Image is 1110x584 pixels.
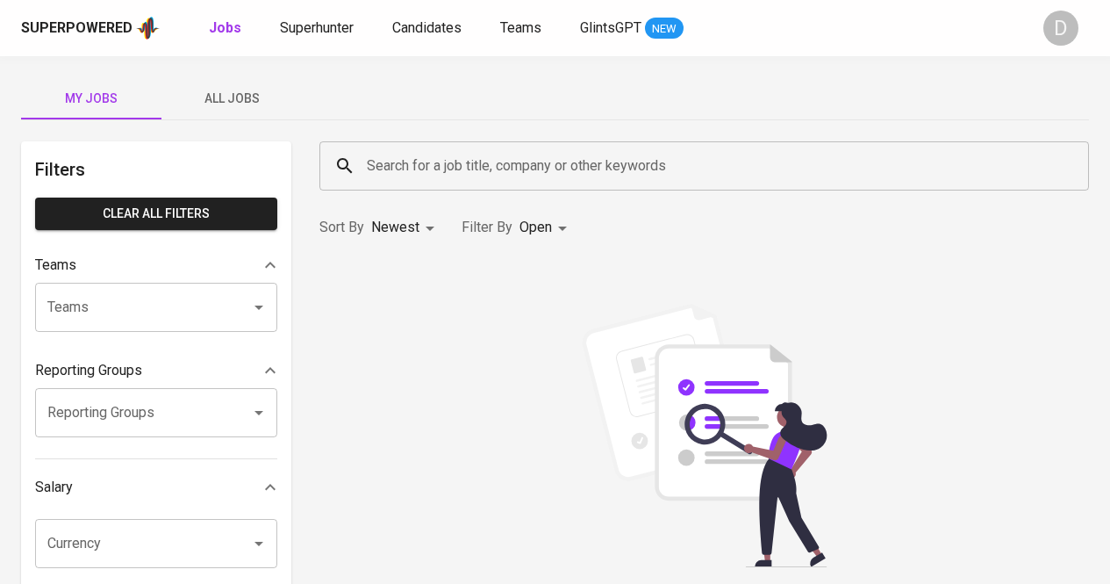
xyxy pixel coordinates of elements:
a: Teams [500,18,545,40]
div: Superpowered [21,18,132,39]
span: Clear All filters [49,203,263,225]
p: Salary [35,477,73,498]
p: Reporting Groups [35,360,142,381]
span: GlintsGPT [580,19,641,36]
h6: Filters [35,155,277,184]
div: Salary [35,470,277,505]
span: My Jobs [32,88,151,110]
button: Open [247,295,271,320]
span: Teams [500,19,541,36]
div: Newest [371,212,440,244]
button: Clear All filters [35,198,277,230]
button: Open [247,531,271,556]
a: Superpoweredapp logo [21,15,160,41]
b: Jobs [209,19,241,36]
p: Sort By [319,217,364,238]
span: All Jobs [172,88,291,110]
p: Teams [35,255,76,276]
a: Jobs [209,18,245,40]
div: D [1043,11,1078,46]
p: Newest [371,217,419,238]
img: file_searching.svg [573,304,836,567]
div: Reporting Groups [35,353,277,388]
span: Candidates [392,19,462,36]
p: Filter By [462,217,512,238]
a: Superhunter [280,18,357,40]
img: app logo [136,15,160,41]
span: Superhunter [280,19,354,36]
a: GlintsGPT NEW [580,18,684,40]
div: Open [519,212,573,244]
span: NEW [645,20,684,38]
a: Candidates [392,18,465,40]
button: Open [247,400,271,425]
div: Teams [35,248,277,283]
span: Open [519,219,552,235]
